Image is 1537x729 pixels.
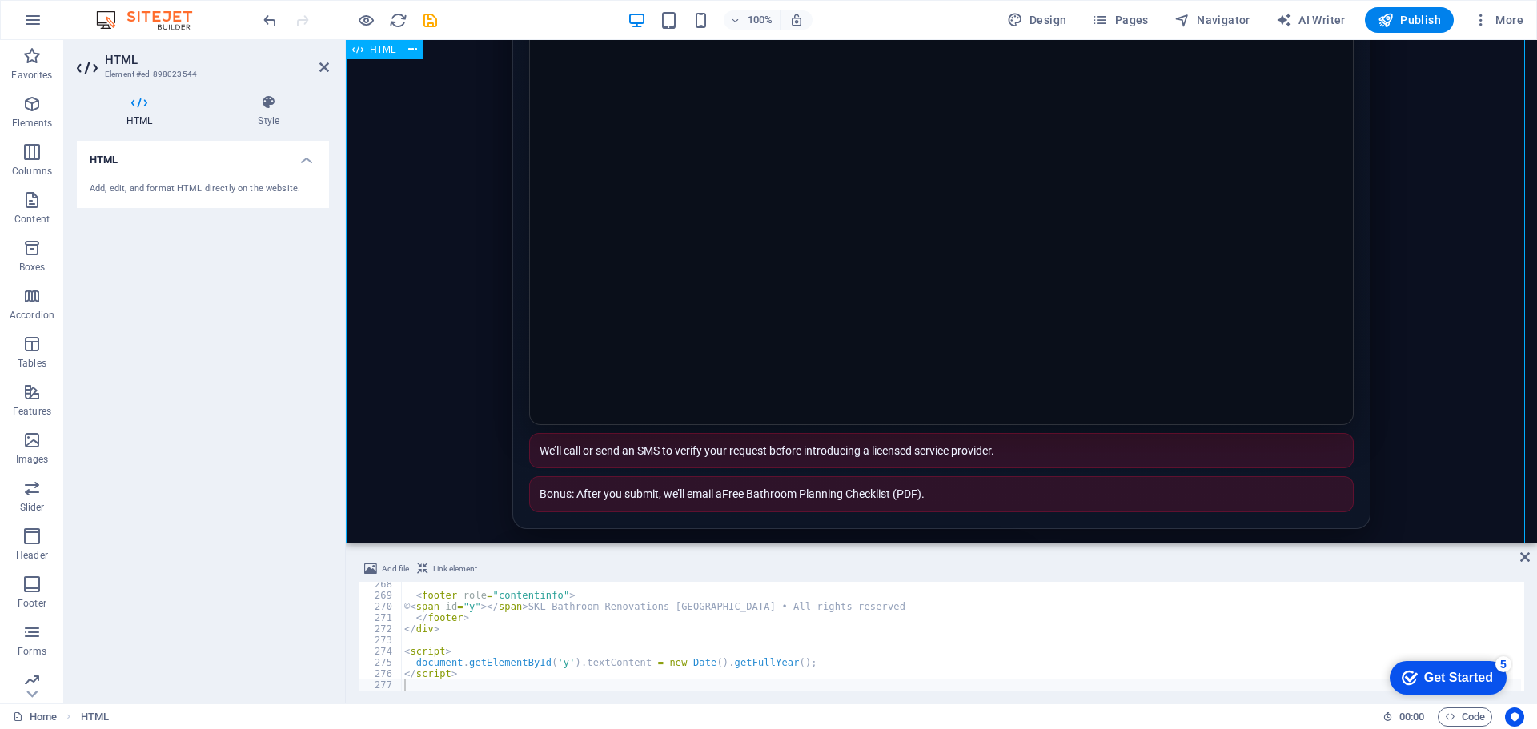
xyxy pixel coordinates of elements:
div: 273 [359,635,403,646]
p: Columns [12,165,52,178]
div: Design (Ctrl+Alt+Y) [1001,7,1073,33]
p: Accordion [10,309,54,322]
span: Link element [433,559,477,579]
i: Save (Ctrl+S) [421,11,439,30]
div: 270 [359,601,403,612]
p: Boxes [19,261,46,274]
span: HTML [370,45,396,54]
span: : [1411,711,1413,723]
button: undo [260,10,279,30]
div: Add, edit, and format HTML directly on the website. [90,182,316,196]
a: Click to cancel selection. Double-click to open Pages [13,707,57,727]
div: 272 [359,623,403,635]
button: Navigator [1168,7,1257,33]
span: Navigator [1174,12,1250,28]
p: Features [13,405,51,418]
span: Pages [1092,12,1148,28]
span: Code [1445,707,1485,727]
span: More [1473,12,1523,28]
div: 277 [359,679,403,691]
div: 271 [359,612,403,623]
button: AI Writer [1270,7,1352,33]
div: 269 [359,590,403,601]
button: More [1467,7,1530,33]
p: Slider [20,501,45,514]
button: Design [1001,7,1073,33]
p: Elements [12,117,53,130]
span: AI Writer [1276,12,1346,28]
div: 5 [114,3,130,19]
i: On resize automatically adjust zoom level to fit chosen device. [789,13,804,27]
span: Add file [382,559,409,579]
button: Usercentrics [1505,707,1524,727]
button: Click here to leave preview mode and continue editing [356,10,375,30]
span: Design [1007,12,1067,28]
h6: 100% [748,10,773,30]
p: Header [16,549,48,562]
h4: Style [208,94,329,128]
button: Publish [1365,7,1454,33]
p: Tables [18,357,46,370]
div: 276 [359,668,403,679]
h2: HTML [105,53,329,67]
span: Publish [1378,12,1441,28]
h6: Session time [1382,707,1425,727]
p: Forms [18,645,46,658]
div: 274 [359,646,403,657]
p: Favorites [11,69,52,82]
button: Link element [415,559,480,579]
h4: HTML [77,94,208,128]
h3: Element #ed-898023544 [105,67,297,82]
div: Get Started 5 items remaining, 0% complete [9,8,126,42]
div: 268 [359,579,403,590]
button: save [420,10,439,30]
button: Add file [362,559,411,579]
i: Reload page [389,11,407,30]
div: 275 [359,657,403,668]
p: Footer [18,597,46,610]
h4: HTML [77,141,329,170]
button: 100% [724,10,781,30]
img: Editor Logo [92,10,212,30]
div: Get Started [43,18,112,32]
p: Content [14,213,50,226]
button: Pages [1086,7,1154,33]
button: reload [388,10,407,30]
span: 00 00 [1399,707,1424,727]
span: Click to select. Double-click to edit [81,707,109,727]
button: Code [1438,707,1492,727]
p: Images [16,453,49,466]
nav: breadcrumb [81,707,109,727]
